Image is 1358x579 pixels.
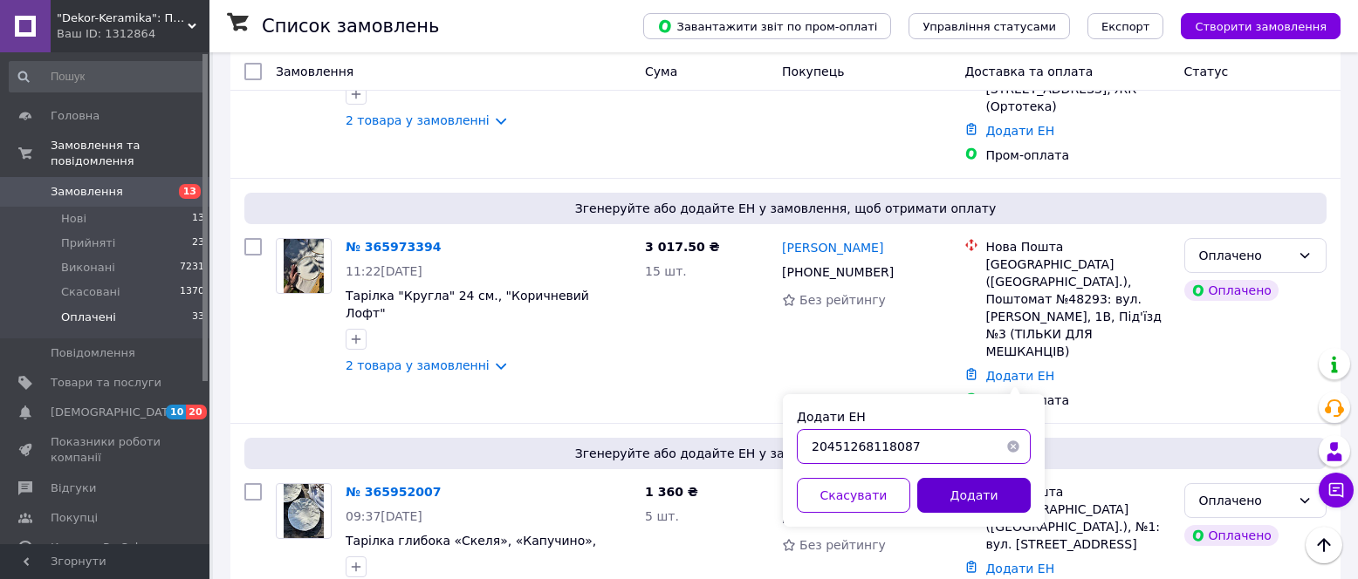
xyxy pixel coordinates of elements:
div: Оплачено [1199,246,1291,265]
span: 09:37[DATE] [346,509,422,523]
span: Оплачені [61,310,116,325]
span: Cума [645,65,677,78]
span: 15 шт. [645,264,687,278]
span: Замовлення [276,65,353,78]
span: Виконані [61,260,115,276]
div: Ваш ID: 1312864 [57,26,209,42]
img: Фото товару [284,484,325,538]
span: 7231 [180,260,204,276]
span: Покупці [51,510,98,526]
a: Додати ЕН [985,562,1054,576]
span: Скасовані [61,284,120,300]
span: 13 [179,184,201,199]
span: 3 017.50 ₴ [645,240,720,254]
button: Створити замовлення [1181,13,1341,39]
div: Нова Пошта [985,238,1169,255]
span: Без рейтингу [799,538,886,552]
a: 2 товара у замовленні [346,358,490,372]
span: 13 [192,211,204,227]
div: [PHONE_NUMBER] [778,505,897,529]
span: 10 [166,405,186,419]
div: с. [GEOGRAPHIC_DATA] ([GEOGRAPHIC_DATA].), №1: вул. [STREET_ADDRESS] [985,501,1169,553]
span: Замовлення [51,184,123,200]
div: Оплачено [1184,525,1279,546]
button: Управління статусами [909,13,1070,39]
input: Пошук [9,61,206,92]
button: Додати [917,478,1031,513]
a: Тарілка глибока «Скеля», «Капучино», [346,534,596,548]
span: Показники роботи компанії [51,434,161,466]
span: "Dekor-Keramika": Посуд, виготовлений з любов'ю! [57,10,188,26]
a: 2 товара у замовленні [346,113,490,127]
span: Згенеруйте або додайте ЕН у замовлення, щоб отримати оплату [251,445,1320,462]
span: Створити замовлення [1195,20,1327,33]
span: Прийняті [61,235,115,251]
span: Відгуки [51,480,96,496]
span: Завантажити звіт по пром-оплаті [657,18,877,34]
a: Додати ЕН [985,124,1054,138]
a: № 365952007 [346,485,441,499]
div: [GEOGRAPHIC_DATA] ([GEOGRAPHIC_DATA].), Поштомат №48293: вул. [PERSON_NAME], 1В, Під'їзд №3 (ТІЛЬ... [985,255,1169,360]
div: Нова Пошта [985,483,1169,501]
span: Згенеруйте або додайте ЕН у замовлення, щоб отримати оплату [251,200,1320,217]
span: 23 [192,235,204,251]
span: Каталог ProSale [51,540,145,555]
div: Пром-оплата [985,146,1169,164]
div: Пром-оплата [985,392,1169,409]
div: Оплачено [1199,491,1291,510]
span: Товари та послуги [51,375,161,391]
button: Експорт [1087,13,1164,39]
span: [DEMOGRAPHIC_DATA] [51,405,180,420]
span: Без рейтингу [799,293,886,307]
button: Наверх [1306,527,1342,563]
span: 33 [192,310,204,325]
span: 5 шт. [645,509,679,523]
span: Повідомлення [51,345,135,361]
span: 20 [186,405,206,419]
a: Фото товару [276,238,332,294]
img: Фото товару [284,239,325,293]
button: Очистить [996,429,1031,464]
span: Доставка та оплата [964,65,1093,78]
a: [PERSON_NAME] [782,239,883,256]
span: Головна [51,108,99,124]
span: 1370 [180,284,204,300]
span: Нові [61,211,86,227]
button: Завантажити звіт по пром-оплаті [643,13,891,39]
span: Покупець [782,65,844,78]
div: [PHONE_NUMBER] [778,260,897,284]
a: Додати ЕН [985,369,1054,383]
a: Фото товару [276,483,332,539]
span: 1 360 ₴ [645,485,698,499]
span: Управління статусами [922,20,1056,33]
a: Тарілка "Кругла" 24 см., "Коричневий Лофт" [346,289,589,320]
label: Додати ЕН [797,410,866,424]
span: Статус [1184,65,1229,78]
h1: Список замовлень [262,16,439,37]
div: Оплачено [1184,280,1279,301]
span: Замовлення та повідомлення [51,138,209,169]
button: Скасувати [797,478,910,513]
span: 11:22[DATE] [346,264,422,278]
a: № 365973394 [346,240,441,254]
a: Створити замовлення [1163,18,1341,32]
span: Експорт [1101,20,1150,33]
button: Чат з покупцем [1319,473,1354,507]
